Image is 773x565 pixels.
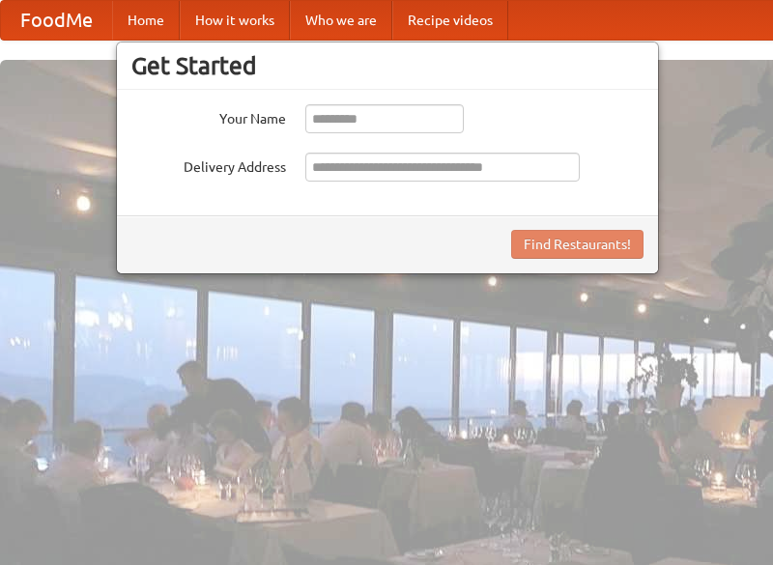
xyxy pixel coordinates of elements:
button: Find Restaurants! [511,230,644,259]
a: Home [112,1,180,40]
a: How it works [180,1,290,40]
a: Recipe videos [392,1,508,40]
label: Delivery Address [131,153,286,177]
label: Your Name [131,104,286,128]
a: Who we are [290,1,392,40]
a: FoodMe [1,1,112,40]
h3: Get Started [131,51,644,80]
